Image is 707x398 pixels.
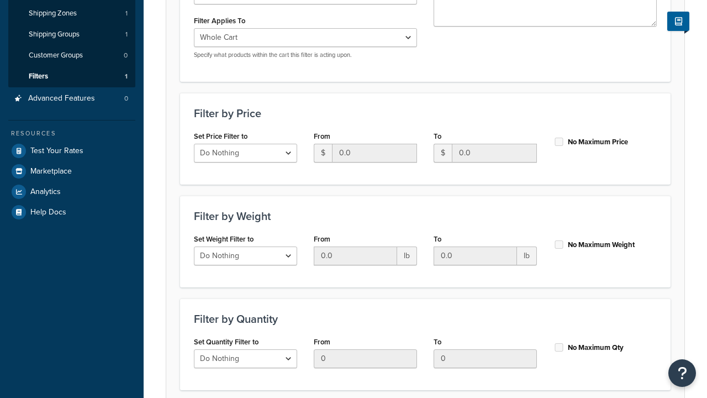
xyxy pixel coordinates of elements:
label: From [314,338,330,346]
label: Set Quantity Filter to [194,338,258,346]
a: Marketplace [8,161,135,181]
span: Shipping Zones [29,9,77,18]
a: Shipping Groups1 [8,24,135,45]
div: Resources [8,129,135,138]
span: 1 [125,72,128,81]
a: Advanced Features0 [8,88,135,109]
span: $ [314,144,332,163]
span: lb [517,247,537,265]
h3: Filter by Price [194,107,657,119]
span: Analytics [30,187,61,197]
li: Advanced Features [8,88,135,109]
a: Test Your Rates [8,141,135,161]
span: Shipping Groups [29,30,80,39]
label: No Maximum Weight [568,240,635,250]
span: Advanced Features [28,94,95,103]
a: Shipping Zones1 [8,3,135,24]
p: Specify what products within the cart this filter is acting upon. [194,51,417,59]
a: Customer Groups0 [8,45,135,66]
label: No Maximum Price [568,137,628,147]
li: Shipping Zones [8,3,135,24]
a: Analytics [8,182,135,202]
span: 1 [125,9,128,18]
label: To [434,338,441,346]
button: Open Resource Center [668,359,696,387]
span: 0 [124,51,128,60]
h3: Filter by Quantity [194,313,657,325]
label: To [434,132,441,140]
li: Shipping Groups [8,24,135,45]
label: Filter Applies To [194,17,245,25]
li: Customer Groups [8,45,135,66]
a: Help Docs [8,202,135,222]
span: lb [397,247,417,265]
label: No Maximum Qty [568,343,624,353]
label: Set Weight Filter to [194,235,254,243]
button: Show Help Docs [667,12,689,31]
span: 1 [125,30,128,39]
label: From [314,235,330,243]
span: Help Docs [30,208,66,217]
h3: Filter by Weight [194,210,657,222]
label: From [314,132,330,140]
span: Customer Groups [29,51,83,60]
span: 0 [124,94,128,103]
span: $ [434,144,452,163]
a: Filters1 [8,66,135,87]
span: Test Your Rates [30,146,83,156]
span: Marketplace [30,167,72,176]
label: Set Price Filter to [194,132,247,140]
label: To [434,235,441,243]
li: Filters [8,66,135,87]
span: Filters [29,72,48,81]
